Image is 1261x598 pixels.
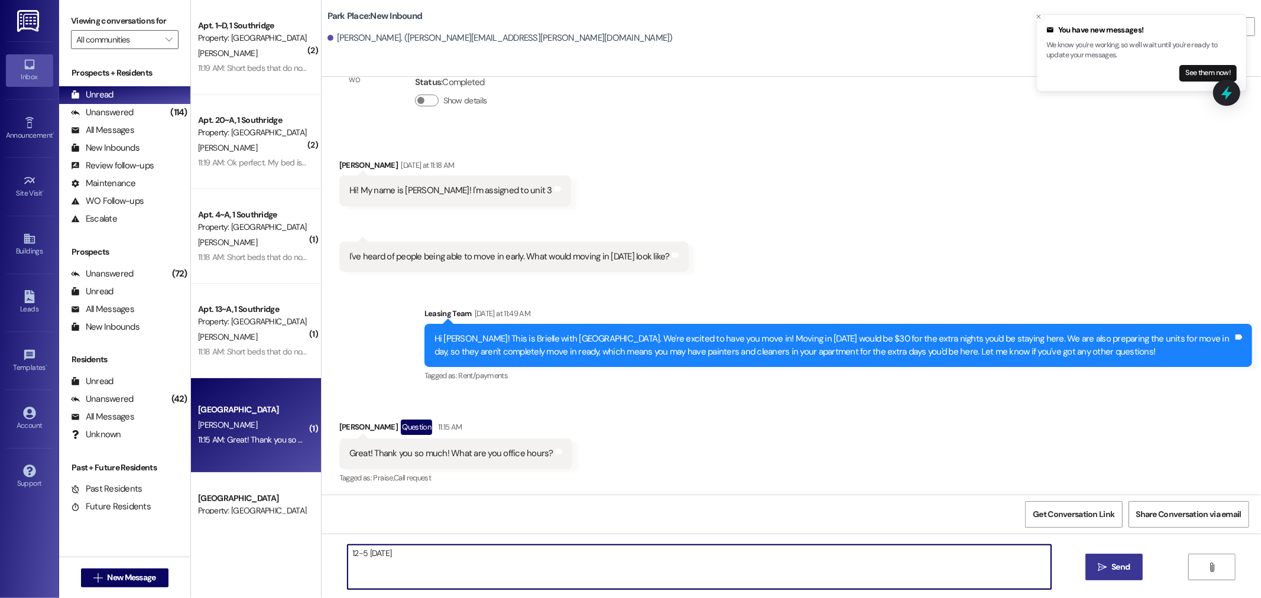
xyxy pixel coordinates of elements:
[349,74,360,86] div: WO
[71,142,140,154] div: New Inbounds
[71,268,134,280] div: Unanswered
[198,346,630,357] div: 11:18 AM: Short beds that do not look like the taller beds that you can fit storage bins undernea...
[71,428,121,441] div: Unknown
[349,251,670,263] div: I've heard of people being able to move in early. What would moving in [DATE] look like?
[81,568,168,587] button: New Message
[6,171,53,203] a: Site Visit •
[1207,563,1216,572] i: 
[424,307,1252,324] div: Leasing Team
[93,573,102,583] i: 
[349,447,553,460] div: Great! Thank you so much! What are you office hours?
[59,67,190,79] div: Prospects + Residents
[328,32,673,44] div: [PERSON_NAME]. ([PERSON_NAME][EMAIL_ADDRESS][PERSON_NAME][DOMAIN_NAME])
[59,353,190,366] div: Residents
[107,571,155,584] span: New Message
[1033,11,1045,22] button: Close toast
[415,73,492,92] div: : Completed
[1046,40,1237,61] p: We know you're working, so we'll wait until you're ready to update your messages.
[71,12,179,30] label: Viewing conversations for
[348,545,1051,589] textarea: 12-5 [DATE]
[46,362,47,370] span: •
[198,126,307,139] div: Property: [GEOGRAPHIC_DATA]
[71,124,134,136] div: All Messages
[472,307,530,320] div: [DATE] at 11:49 AM
[59,246,190,258] div: Prospects
[198,505,307,517] div: Property: [GEOGRAPHIC_DATA]
[198,114,307,126] div: Apt. 20~A, 1 Southridge
[198,48,257,58] span: [PERSON_NAME]
[349,184,552,197] div: Hi! My name is [PERSON_NAME]! I'm assigned to unit 3
[71,106,134,119] div: Unanswered
[71,213,117,225] div: Escalate
[6,345,53,377] a: Templates •
[17,10,41,32] img: ResiDesk Logo
[6,461,53,493] a: Support
[459,370,508,381] span: Rent/payments
[443,95,487,107] label: Show details
[198,303,307,316] div: Apt. 13~A, 1 Southridge
[198,237,257,248] span: [PERSON_NAME]
[435,421,462,433] div: 11:15 AM
[401,420,432,434] div: Question
[169,265,190,283] div: (72)
[6,403,53,435] a: Account
[198,32,307,44] div: Property: [GEOGRAPHIC_DATA]
[59,461,190,474] div: Past + Future Residents
[1085,554,1143,580] button: Send
[339,469,572,486] div: Tagged as:
[198,420,257,430] span: [PERSON_NAME]
[1098,563,1107,572] i: 
[71,393,134,405] div: Unanswered
[198,19,307,32] div: Apt. 1~D, 1 Southridge
[71,177,136,190] div: Maintenance
[198,157,569,168] div: 11:19 AM: Ok perfect. My bed is shorter than my roommate's but I can still fit bins underneath so...
[198,63,630,73] div: 11:19 AM: Short beds that do not look like the taller beds that you can fit storage bins undernea...
[6,54,53,86] a: Inbox
[415,76,442,88] b: Status
[424,367,1252,384] div: Tagged as:
[394,473,431,483] span: Call request
[71,375,114,388] div: Unread
[198,221,307,233] div: Property: [GEOGRAPHIC_DATA]
[198,434,414,445] div: 11:15 AM: Great! Thank you so much! What are you office hours?
[198,209,307,221] div: Apt. 4~A, 1 Southridge
[374,473,394,483] span: Praise ,
[1033,508,1114,521] span: Get Conversation Link
[198,252,630,262] div: 11:18 AM: Short beds that do not look like the taller beds that you can fit storage bins undernea...
[198,331,257,342] span: [PERSON_NAME]
[71,321,140,333] div: New Inbounds
[6,287,53,318] a: Leads
[198,492,307,505] div: [GEOGRAPHIC_DATA]
[1111,561,1130,573] span: Send
[435,333,1233,358] div: Hi [PERSON_NAME]! This is Brielle with [GEOGRAPHIC_DATA]. We're excited to have you move in! Movi...
[198,316,307,328] div: Property: [GEOGRAPHIC_DATA]
[71,411,134,423] div: All Messages
[339,159,571,175] div: [PERSON_NAME]
[71,500,151,513] div: Future Residents
[198,404,307,416] div: [GEOGRAPHIC_DATA]
[76,30,160,49] input: All communities
[398,159,454,171] div: [DATE] at 11:18 AM
[1136,508,1241,521] span: Share Conversation via email
[71,89,114,101] div: Unread
[168,390,190,408] div: (42)
[198,142,257,153] span: [PERSON_NAME]
[328,10,423,22] b: Park Place: New Inbound
[167,103,190,122] div: (114)
[71,160,154,172] div: Review follow-ups
[71,303,134,316] div: All Messages
[6,229,53,261] a: Buildings
[53,129,54,138] span: •
[1129,501,1249,528] button: Share Conversation via email
[43,187,44,196] span: •
[1025,501,1122,528] button: Get Conversation Link
[166,35,172,44] i: 
[71,285,114,298] div: Unread
[1179,65,1237,82] button: See them now!
[339,420,572,438] div: [PERSON_NAME]
[71,195,144,207] div: WO Follow-ups
[1046,24,1237,36] div: You have new messages!
[71,483,142,495] div: Past Residents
